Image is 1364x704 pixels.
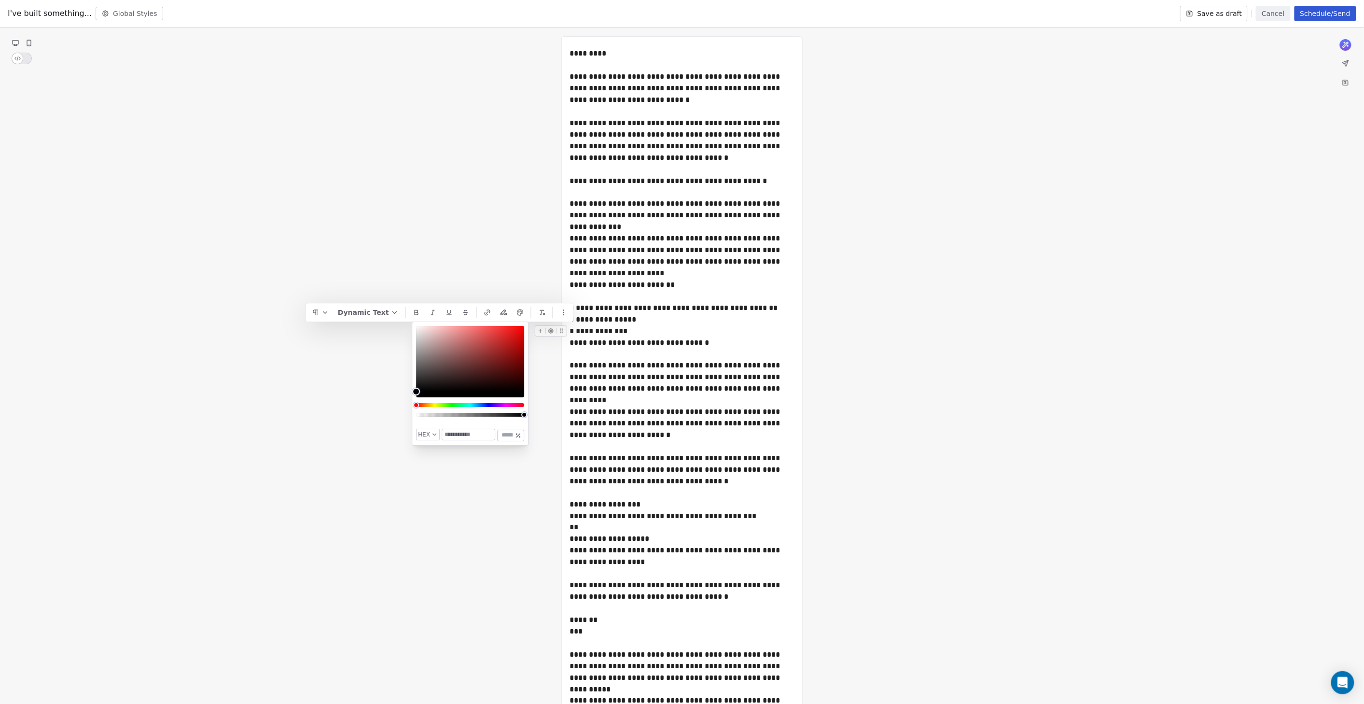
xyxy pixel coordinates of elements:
div: Hue [416,403,524,407]
div: Open Intercom Messenger [1331,671,1354,694]
button: Save as draft [1180,6,1248,21]
span: I've built something... [8,8,92,19]
button: Global Styles [96,7,163,20]
button: Dynamic Text [334,305,403,320]
button: Schedule/Send [1294,6,1356,21]
div: Alpha [416,413,524,417]
div: Color [416,326,524,392]
button: Cancel [1256,6,1290,21]
button: HEX [416,429,440,440]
